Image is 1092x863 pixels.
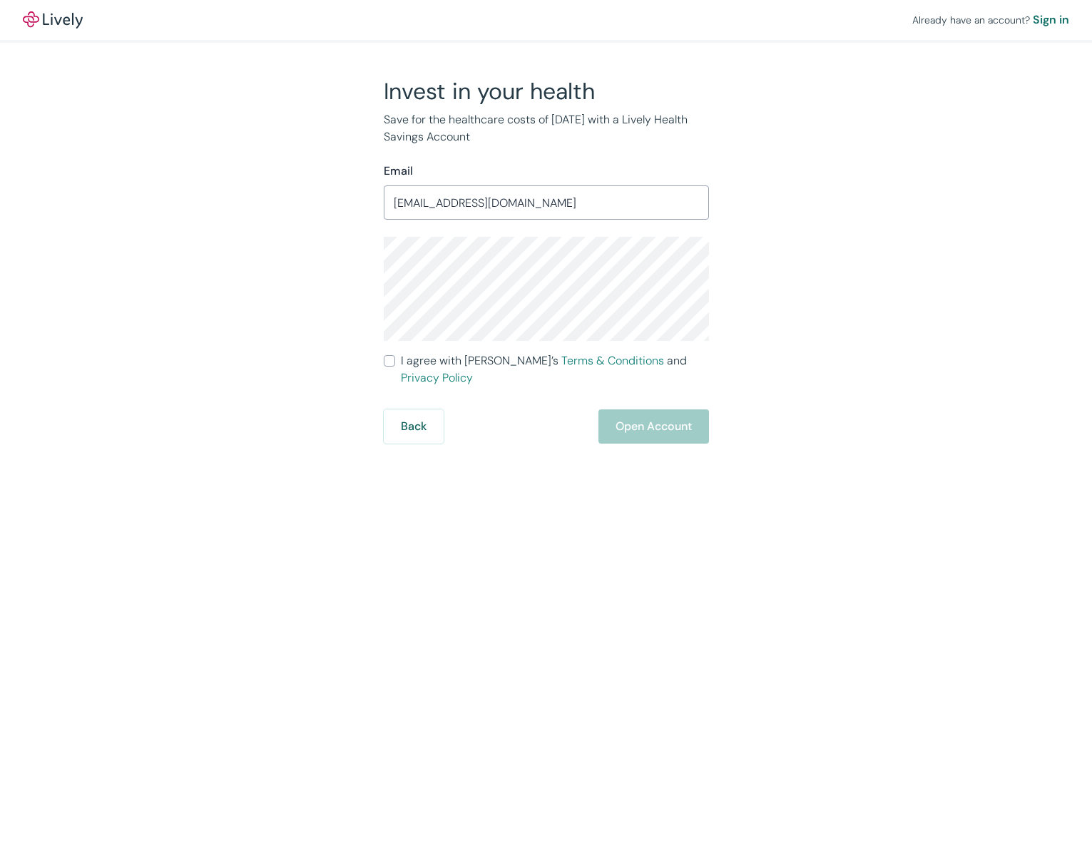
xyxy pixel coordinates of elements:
[401,352,709,387] span: I agree with [PERSON_NAME]’s and
[1033,11,1069,29] a: Sign in
[912,11,1069,29] div: Already have an account?
[384,163,413,180] label: Email
[561,353,664,368] a: Terms & Conditions
[23,11,83,29] img: Lively
[384,111,709,145] p: Save for the healthcare costs of [DATE] with a Lively Health Savings Account
[384,409,444,444] button: Back
[401,370,473,385] a: Privacy Policy
[23,11,83,29] a: LivelyLively
[384,77,709,106] h2: Invest in your health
